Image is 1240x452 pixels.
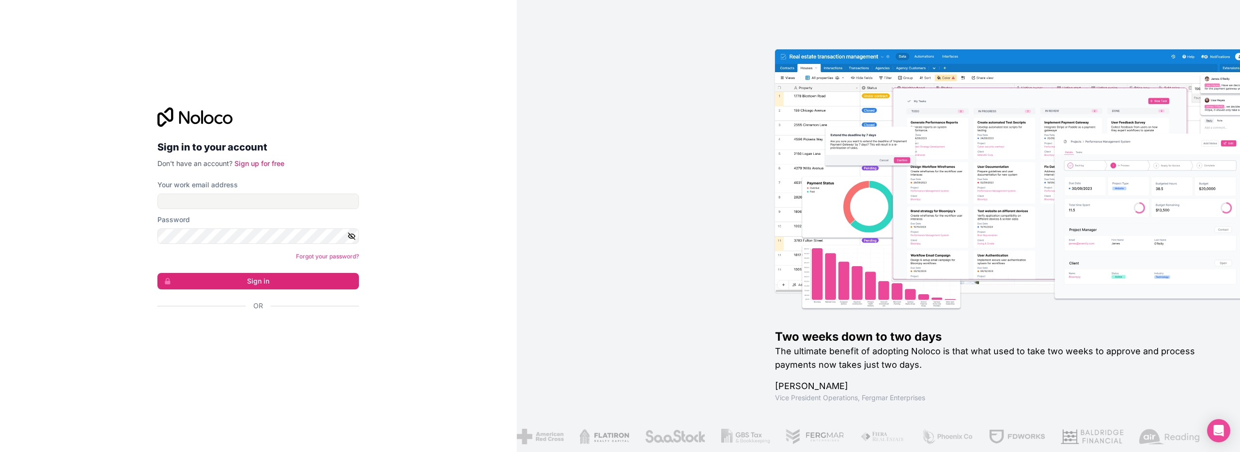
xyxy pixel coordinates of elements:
[1207,419,1230,442] div: Open Intercom Messenger
[157,215,190,225] label: Password
[775,393,1209,403] h1: Vice President Operations , Fergmar Enterprises
[253,301,263,311] span: Or
[786,429,845,444] img: /assets/fergmar-CudnrXN5.png
[517,429,564,444] img: /assets/american-red-cross-BAupjrZR.png
[157,273,359,289] button: Sign in
[296,253,359,260] a: Forgot your password?
[645,429,706,444] img: /assets/saastock-C6Zbiodz.png
[775,329,1209,345] h1: Two weeks down to two days
[860,429,906,444] img: /assets/fiera-fwj2N5v4.png
[157,138,359,156] h2: Sign in to your account
[1061,429,1124,444] img: /assets/baldridge-DxmPIwAm.png
[157,159,232,167] span: Don't have an account?
[1139,429,1200,444] img: /assets/airreading-FwAmRzSr.png
[721,429,771,444] img: /assets/gbstax-C-GtDUiK.png
[775,345,1209,372] h2: The ultimate benefit of adopting Noloco is that what used to take two weeks to approve and proces...
[921,429,974,444] img: /assets/phoenix-BREaitsQ.png
[579,429,630,444] img: /assets/flatiron-C8eUkumj.png
[234,159,284,167] a: Sign up for free
[775,379,1209,393] h1: [PERSON_NAME]
[157,180,238,190] label: Your work email address
[989,429,1045,444] img: /assets/fdworks-Bi04fVtw.png
[153,321,356,343] iframe: Sign in with Google Button
[157,228,359,244] input: Password
[157,194,359,209] input: Email address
